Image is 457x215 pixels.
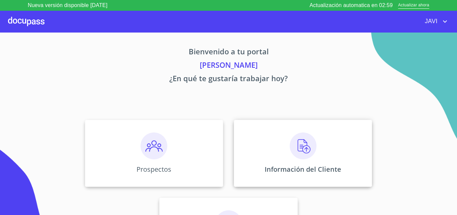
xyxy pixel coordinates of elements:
p: Bienvenido a tu portal [22,46,435,59]
img: carga.png [290,132,316,159]
p: [PERSON_NAME] [22,59,435,73]
p: Prospectos [136,165,171,174]
span: Actualizar ahora [398,2,429,9]
img: prospectos.png [141,132,167,159]
p: Información del Cliente [265,165,341,174]
span: JAVI [420,16,441,27]
button: account of current user [420,16,449,27]
p: ¿En qué te gustaría trabajar hoy? [22,73,435,86]
p: Nueva versión disponible [DATE] [28,1,107,9]
p: Actualización automatica en 02:59 [309,1,393,9]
